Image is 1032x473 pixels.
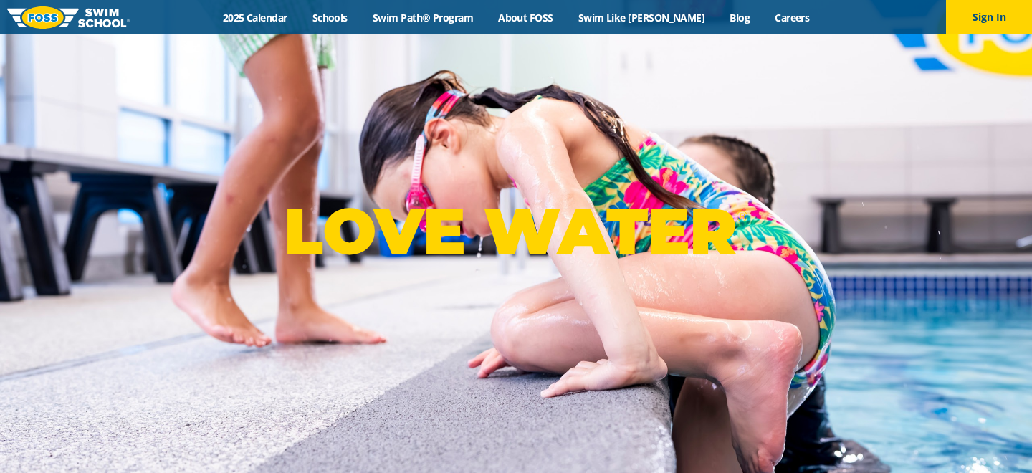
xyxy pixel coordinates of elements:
[300,11,360,24] a: Schools
[486,11,566,24] a: About FOSS
[565,11,717,24] a: Swim Like [PERSON_NAME]
[284,193,747,269] p: LOVE WATER
[736,207,747,225] sup: ®
[717,11,763,24] a: Blog
[7,6,130,29] img: FOSS Swim School Logo
[360,11,485,24] a: Swim Path® Program
[763,11,822,24] a: Careers
[210,11,300,24] a: 2025 Calendar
